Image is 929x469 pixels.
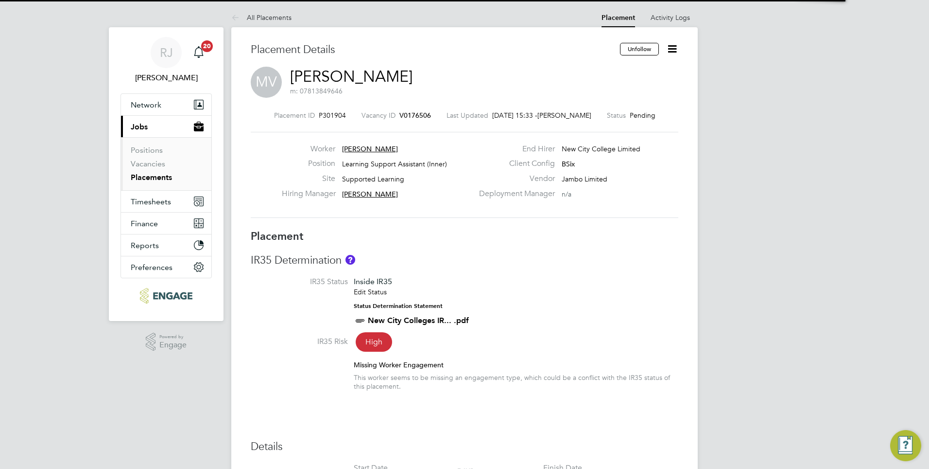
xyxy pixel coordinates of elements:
span: 20 [201,40,213,52]
span: V0176506 [399,111,431,120]
span: Engage [159,341,187,349]
a: 20 [189,37,208,68]
a: Activity Logs [651,13,690,22]
span: [PERSON_NAME] [342,190,398,198]
a: Powered byEngage [146,333,187,351]
div: This worker seems to be missing an engagement type, which could be a conflict with the IR35 statu... [354,373,678,391]
a: Placements [131,173,172,182]
a: Edit Status [354,288,387,296]
h3: IR35 Determination [251,253,678,268]
button: Unfollow [620,43,659,55]
label: Last Updated [447,111,488,120]
span: Pending [630,111,655,120]
label: IR35 Risk [251,337,348,347]
button: Preferences [121,256,211,278]
span: High [356,332,392,352]
label: Hiring Manager [282,189,335,199]
label: End Hirer [473,144,555,154]
span: New City College Limited [562,144,640,153]
span: Finance [131,219,158,228]
span: Timesheets [131,197,171,206]
nav: Main navigation [109,27,224,321]
a: Vacancies [131,159,165,168]
label: Status [607,111,626,120]
span: RJ [160,46,173,59]
a: [PERSON_NAME] [290,67,413,86]
h3: Placement Details [251,43,613,57]
span: Inside IR35 [354,277,392,286]
span: Jambo Limited [562,175,607,183]
label: Site [282,174,335,184]
a: All Placements [231,13,292,22]
span: [PERSON_NAME] [537,111,591,120]
span: Jobs [131,122,148,131]
span: Network [131,100,161,109]
label: Client Config [473,159,555,169]
a: Positions [131,145,163,155]
button: Finance [121,213,211,234]
h3: Details [251,440,678,454]
button: Engage Resource Center [890,430,921,461]
span: Powered by [159,333,187,341]
a: New City Colleges IR... .pdf [368,316,469,325]
span: Learning Support Assistant (Inner) [342,160,447,168]
img: ncclondon-logo-retina.png [140,288,192,304]
strong: Status Determination Statement [354,303,443,309]
label: Position [282,159,335,169]
span: Supported Learning [342,175,404,183]
span: Rachel Johnson [120,72,212,84]
span: [DATE] 15:33 - [492,111,537,120]
span: n/a [562,190,571,198]
span: MV [251,67,282,98]
div: Jobs [121,137,211,190]
label: Placement ID [274,111,315,120]
button: Reports [121,234,211,256]
label: IR35 Status [251,277,348,287]
span: BSix [562,160,575,168]
div: Missing Worker Engagement [354,361,678,369]
label: Deployment Manager [473,189,555,199]
button: Timesheets [121,191,211,212]
label: Vendor [473,174,555,184]
span: [PERSON_NAME] [342,144,398,153]
span: Reports [131,241,159,250]
b: Placement [251,230,304,243]
a: Go to home page [120,288,212,304]
label: Worker [282,144,335,154]
span: P301904 [319,111,346,120]
a: Placement [602,14,635,22]
button: Jobs [121,116,211,137]
label: Vacancy ID [361,111,396,120]
button: About IR35 [345,255,355,265]
span: m: 07813849646 [290,87,343,95]
a: RJ[PERSON_NAME] [120,37,212,84]
span: Preferences [131,263,172,272]
button: Network [121,94,211,115]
